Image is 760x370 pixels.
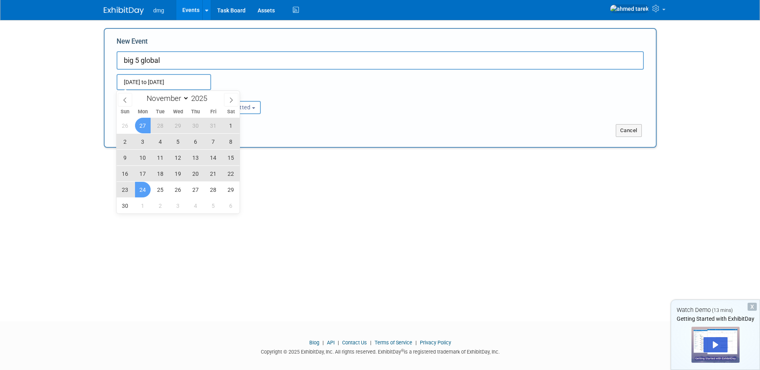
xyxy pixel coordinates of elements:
[117,74,211,90] input: Start Date - End Date
[222,109,240,115] span: Sat
[135,134,151,149] span: November 3, 2025
[206,134,221,149] span: November 7, 2025
[206,166,221,181] span: November 21, 2025
[704,337,728,352] div: Play
[188,134,204,149] span: November 6, 2025
[135,198,151,213] span: December 1, 2025
[204,109,222,115] span: Fri
[170,118,186,133] span: October 29, 2025
[223,118,239,133] span: November 1, 2025
[309,340,319,346] a: Blog
[151,109,169,115] span: Tue
[134,109,151,115] span: Mon
[169,109,187,115] span: Wed
[610,4,649,13] img: ahmed tarek
[206,118,221,133] span: October 31, 2025
[188,182,204,197] span: November 27, 2025
[616,124,642,137] button: Cancel
[135,182,151,197] span: November 24, 2025
[104,7,144,15] img: ExhibitDay
[117,37,148,49] label: New Event
[153,182,168,197] span: November 25, 2025
[135,118,151,133] span: October 27, 2025
[206,90,284,101] div: Participation:
[117,109,134,115] span: Sun
[188,150,204,165] span: November 13, 2025
[153,166,168,181] span: November 18, 2025
[135,150,151,165] span: November 10, 2025
[206,150,221,165] span: November 14, 2025
[223,166,239,181] span: November 22, 2025
[117,90,194,101] div: Attendance / Format:
[223,182,239,197] span: November 29, 2025
[188,166,204,181] span: November 20, 2025
[368,340,373,346] span: |
[187,109,204,115] span: Thu
[206,198,221,213] span: December 5, 2025
[327,340,335,346] a: API
[143,93,189,103] select: Month
[153,134,168,149] span: November 4, 2025
[748,303,757,311] div: Dismiss
[223,134,239,149] span: November 8, 2025
[153,150,168,165] span: November 11, 2025
[117,51,644,70] input: Name of Trade Show / Conference
[117,118,133,133] span: October 26, 2025
[117,198,133,213] span: November 30, 2025
[117,150,133,165] span: November 9, 2025
[117,134,133,149] span: November 2, 2025
[342,340,367,346] a: Contact Us
[321,340,326,346] span: |
[712,308,733,313] span: (13 mins)
[117,182,133,197] span: November 23, 2025
[153,7,164,14] span: dmg
[401,348,404,353] sup: ®
[420,340,451,346] a: Privacy Policy
[223,198,239,213] span: December 6, 2025
[189,94,213,103] input: Year
[188,118,204,133] span: October 30, 2025
[153,198,168,213] span: December 2, 2025
[170,166,186,181] span: November 19, 2025
[170,198,186,213] span: December 3, 2025
[413,340,419,346] span: |
[223,150,239,165] span: November 15, 2025
[170,134,186,149] span: November 5, 2025
[671,306,760,314] div: Watch Demo
[153,118,168,133] span: October 28, 2025
[117,166,133,181] span: November 16, 2025
[170,150,186,165] span: November 12, 2025
[671,315,760,323] div: Getting Started with ExhibitDay
[375,340,412,346] a: Terms of Service
[135,166,151,181] span: November 17, 2025
[170,182,186,197] span: November 26, 2025
[206,182,221,197] span: November 28, 2025
[188,198,204,213] span: December 4, 2025
[336,340,341,346] span: |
